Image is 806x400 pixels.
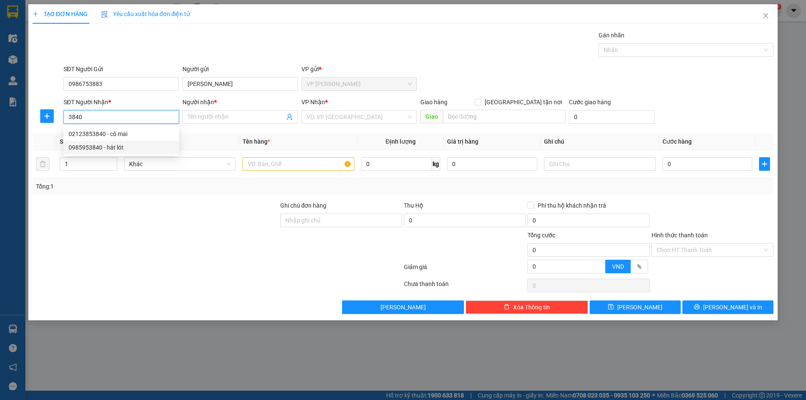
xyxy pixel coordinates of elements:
span: plus [759,161,770,167]
span: VP Gia Lâm [306,78,412,90]
span: save [608,304,614,311]
span: Khác [129,158,231,170]
span: Phí thu hộ khách nhận trả [534,201,610,210]
label: Cước giao hàng [569,99,611,106]
span: [PERSON_NAME] [617,303,662,312]
span: plus [41,113,53,119]
span: plus [33,11,39,17]
input: Cước giao hàng [569,110,655,124]
span: [GEOGRAPHIC_DATA] tận nơi [481,97,566,107]
input: VD: Bàn, Ghế [243,157,354,171]
th: Ghi chú [541,133,659,150]
span: Giá trị hàng [447,138,478,145]
span: Yêu cầu xuất hóa đơn điện tử [101,11,190,17]
div: Người nhận [182,97,298,107]
button: printer[PERSON_NAME] và In [682,300,773,314]
span: % [637,263,641,270]
div: Chưa thanh toán [403,279,527,294]
input: 0 [447,157,537,171]
input: Ghi chú đơn hàng [280,214,402,227]
div: 02123853840 - cô mai [63,127,179,141]
button: deleteXóa Thông tin [466,300,588,314]
button: plus [40,109,54,123]
button: plus [759,157,770,171]
input: Dọc đường [443,110,566,123]
span: TẠO ĐƠN HÀNG [33,11,88,17]
span: Xóa Thông tin [513,303,550,312]
span: Định lượng [386,138,416,145]
span: kg [432,157,440,171]
img: icon [101,11,108,18]
label: Hình thức thanh toán [651,232,708,239]
label: Ghi chú đơn hàng [280,202,327,209]
div: SĐT Người Gửi [63,64,179,74]
span: [PERSON_NAME] và In [703,303,762,312]
span: delete [504,304,510,311]
div: SĐT Người Nhận [63,97,179,107]
span: Tổng cước [527,232,555,239]
button: [PERSON_NAME] [342,300,464,314]
div: 0985953840 - hát lót [69,143,174,152]
span: user-add [286,114,293,120]
button: delete [36,157,50,171]
button: save[PERSON_NAME] [590,300,681,314]
span: VND [612,263,624,270]
span: printer [694,304,700,311]
span: Thu Hộ [404,202,423,209]
span: [PERSON_NAME] [381,303,426,312]
div: 0985953840 - hát lót [63,141,179,154]
span: VP Nhận [301,99,325,106]
button: Close [754,4,778,28]
span: Giao [420,110,443,123]
span: Tên hàng [243,138,270,145]
div: Giảm giá [403,262,527,277]
div: 02123853840 - cô mai [69,129,174,139]
span: SL [60,138,66,145]
span: close [762,12,769,19]
span: Giao hàng [420,99,447,106]
span: Cước hàng [662,138,692,145]
div: Tổng: 1 [36,182,312,191]
div: VP gửi [301,64,417,74]
input: Ghi Chú [544,157,656,171]
label: Gán nhãn [599,32,624,39]
div: Người gửi [182,64,298,74]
